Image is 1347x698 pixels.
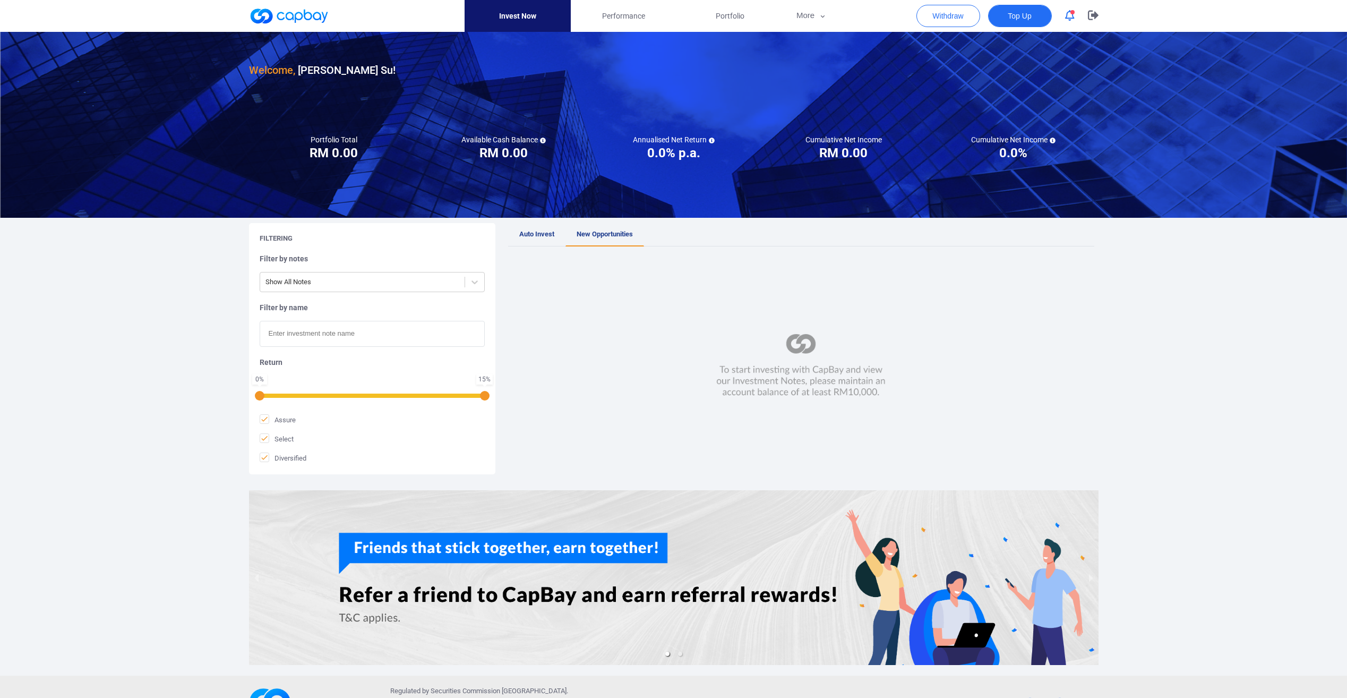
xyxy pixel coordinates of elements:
span: New Opportunities [577,230,633,238]
h5: Filtering [260,234,293,243]
span: Diversified [260,453,306,463]
h5: Available Cash Balance [461,135,546,144]
span: Assure [260,414,296,425]
h3: 0.0% p.a. [647,144,700,161]
button: Top Up [988,5,1052,27]
span: Welcome, [249,64,295,76]
li: slide item 2 [678,652,682,656]
div: 15 % [478,376,491,382]
h5: Cumulative Net Income [805,135,882,144]
li: slide item 1 [665,652,670,656]
span: Select [260,433,294,444]
input: Enter investment note name [260,321,485,347]
h3: RM 0.00 [310,144,358,161]
h5: Cumulative Net Income [971,135,1056,144]
img: minDeposit [713,334,889,398]
span: Performance [602,10,645,22]
h3: RM 0.00 [819,144,868,161]
button: Withdraw [916,5,980,27]
h5: Filter by name [260,303,485,312]
span: Top Up [1008,11,1031,21]
h5: Return [260,357,485,367]
h5: Portfolio Total [311,135,357,144]
div: 0 % [254,376,265,382]
span: Portfolio [716,10,744,22]
button: next slide / item [1084,490,1099,665]
button: previous slide / item [249,490,264,665]
span: Auto Invest [519,230,554,238]
h3: 0.0% [999,144,1027,161]
h3: [PERSON_NAME] Su ! [249,62,396,79]
h5: Filter by notes [260,254,485,263]
h3: RM 0.00 [479,144,528,161]
h5: Annualised Net Return [633,135,715,144]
